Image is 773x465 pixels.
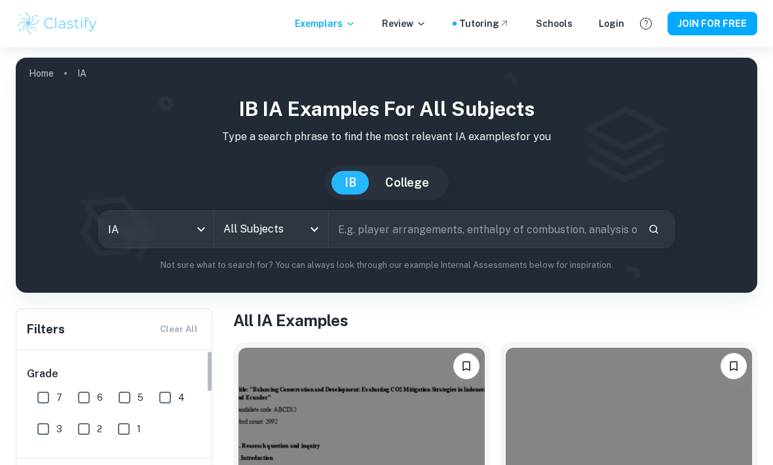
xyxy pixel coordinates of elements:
[16,10,99,37] img: Clastify logo
[56,390,62,405] span: 7
[26,129,747,145] p: Type a search phrase to find the most relevant IA examples for you
[27,366,202,382] h6: Grade
[233,308,757,332] h1: All IA Examples
[26,94,747,124] h1: IB IA examples for all subjects
[16,58,757,293] img: profile cover
[536,16,573,31] a: Schools
[668,12,757,35] button: JOIN FOR FREE
[643,218,665,240] button: Search
[26,259,747,272] p: Not sure what to search for? You can always look through our example Internal Assessments below f...
[29,64,54,83] a: Home
[56,422,62,436] span: 3
[635,12,657,35] button: Help and Feedback
[453,353,480,379] button: Please log in to bookmark exemplars
[382,16,426,31] p: Review
[77,66,86,81] p: IA
[97,390,103,405] span: 6
[27,320,65,339] h6: Filters
[599,16,624,31] a: Login
[295,16,356,31] p: Exemplars
[331,171,369,195] button: IB
[99,211,214,248] div: IA
[721,353,747,379] button: Please log in to bookmark exemplars
[138,390,143,405] span: 5
[372,171,442,195] button: College
[137,422,141,436] span: 1
[97,422,102,436] span: 2
[329,211,637,248] input: E.g. player arrangements, enthalpy of combustion, analysis of a big city...
[305,220,324,238] button: Open
[459,16,510,31] a: Tutoring
[178,390,185,405] span: 4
